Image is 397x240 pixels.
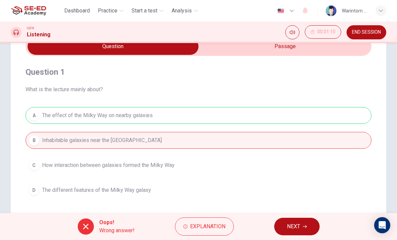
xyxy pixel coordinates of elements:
[99,227,135,235] span: Wrong answer!
[26,85,371,94] span: What is the lecture mainly about?
[347,25,386,39] button: END SESSION
[99,218,135,227] span: Oops!
[285,25,299,39] div: Mute
[342,7,367,15] div: Warintorn Konglee
[98,7,117,15] span: Practice
[190,222,225,231] span: Explanation
[352,30,381,35] span: END SESSION
[95,5,126,17] button: Practice
[305,25,341,39] button: 00:01:10
[287,222,300,231] span: NEXT
[62,5,93,17] button: Dashboard
[326,5,336,16] img: Profile picture
[274,218,320,235] button: NEXT
[129,5,166,17] button: Start a test
[27,31,50,39] h1: Listening
[64,7,90,15] span: Dashboard
[11,4,62,18] a: SE-ED Academy logo
[11,4,46,18] img: SE-ED Academy logo
[317,29,335,35] span: 00:01:10
[26,67,371,77] h4: Question 1
[169,5,201,17] button: Analysis
[27,26,34,31] span: CEFR
[374,217,390,233] div: Open Intercom Messenger
[305,25,341,39] div: Hide
[175,217,234,236] button: Explanation
[172,7,192,15] span: Analysis
[132,7,157,15] span: Start a test
[277,8,285,13] img: en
